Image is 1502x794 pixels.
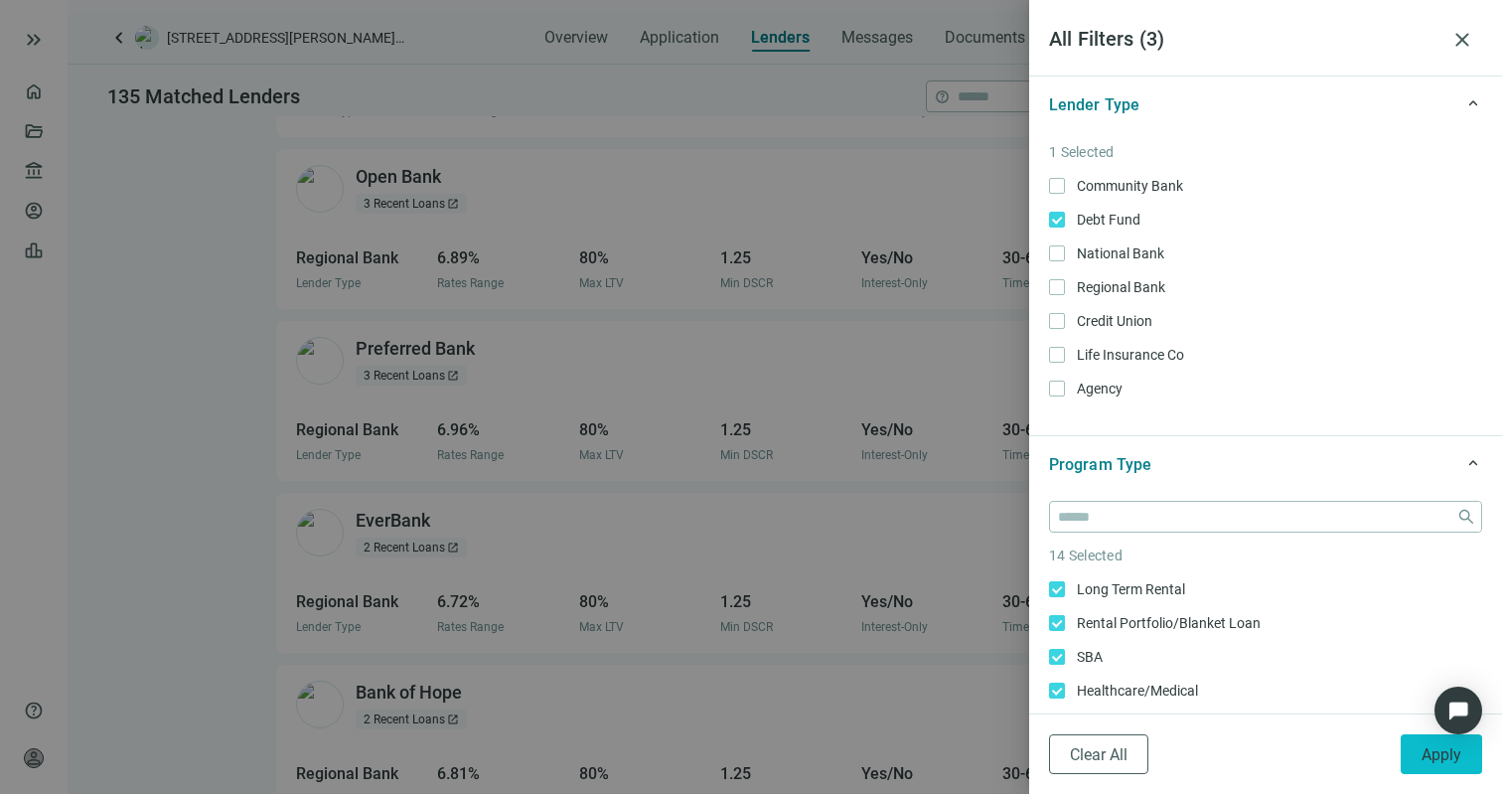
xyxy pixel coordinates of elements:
[1065,242,1172,264] span: National Bank
[1065,310,1160,332] span: Credit Union
[1049,734,1148,774] button: Clear All
[1070,745,1127,764] span: Clear All
[1049,545,1482,566] article: 14 Selected
[1029,76,1502,133] div: keyboard_arrow_upLender Type
[1065,612,1269,634] span: Rental Portfolio/Blanket Loan
[1450,28,1474,52] span: close
[1434,687,1482,734] div: Open Intercom Messenger
[1065,209,1148,231] span: Debt Fund
[1065,646,1111,668] span: SBA
[1442,20,1482,60] button: close
[1422,745,1461,764] span: Apply
[1065,578,1193,600] span: Long Term Rental
[1049,24,1442,55] article: All Filters ( 3 )
[1029,435,1502,493] div: keyboard_arrow_upProgram Type
[1065,175,1191,197] span: Community Bank
[1049,141,1482,163] article: 1 Selected
[1065,378,1130,399] span: Agency
[1049,95,1139,114] span: Lender Type
[1401,734,1482,774] button: Apply
[1049,455,1151,474] span: Program Type
[1065,680,1206,702] span: Healthcare/Medical
[1065,344,1192,366] span: Life Insurance Co
[1065,276,1173,298] span: Regional Bank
